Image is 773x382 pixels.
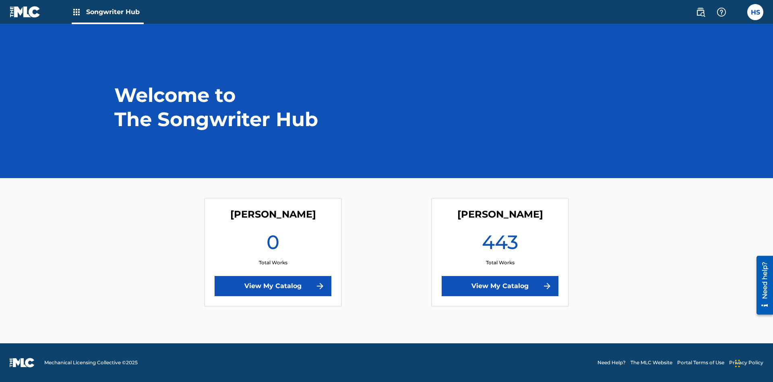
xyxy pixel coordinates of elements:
[486,259,515,266] p: Total Works
[692,4,709,20] a: Public Search
[44,359,138,366] span: Mechanical Licensing Collective © 2025
[482,230,518,259] h1: 443
[215,276,331,296] a: View My Catalog
[267,230,279,259] h1: 0
[86,7,144,17] span: Songwriter Hub
[315,281,325,291] img: f7272a7cc735f4ea7f67.svg
[10,6,41,18] img: MLC Logo
[735,351,740,376] div: Drag
[750,253,773,319] iframe: Resource Center
[747,4,763,20] div: User Menu
[734,8,742,16] div: Notifications
[542,281,552,291] img: f7272a7cc735f4ea7f67.svg
[597,359,626,366] a: Need Help?
[733,343,773,382] iframe: Chat Widget
[10,358,35,367] img: logo
[442,276,558,296] a: View My Catalog
[230,208,316,220] h4: Lorna Singerton
[713,4,730,20] div: Help
[457,208,543,220] h4: Toby Songwriter
[114,83,320,131] h1: Welcome to The Songwriter Hub
[717,7,726,17] img: help
[72,7,81,17] img: Top Rightsholders
[630,359,672,366] a: The MLC Website
[677,359,724,366] a: Portal Terms of Use
[729,359,763,366] a: Privacy Policy
[696,7,705,17] img: search
[259,259,287,266] p: Total Works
